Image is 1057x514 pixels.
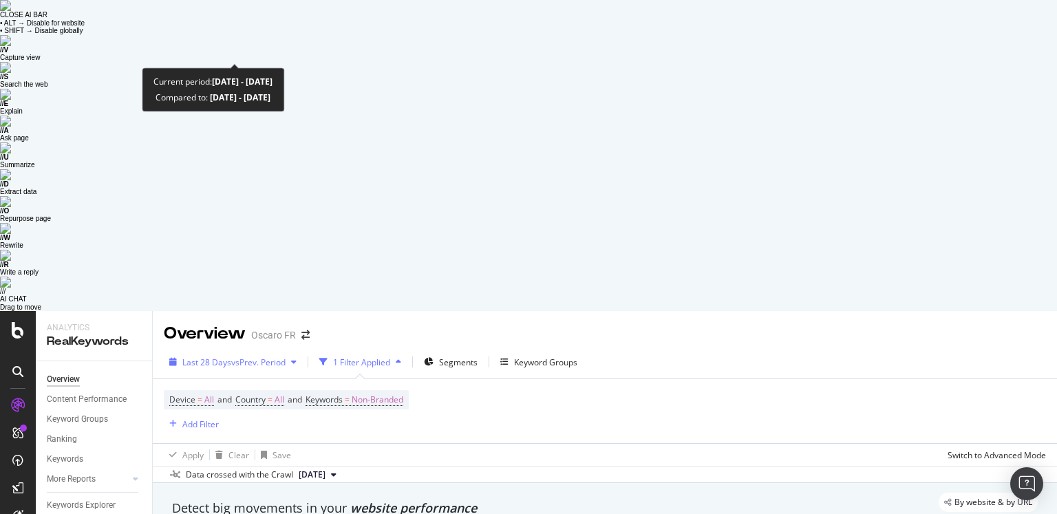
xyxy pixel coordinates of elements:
[352,390,403,409] span: Non-Branded
[182,449,204,461] div: Apply
[942,444,1046,466] button: Switch to Advanced Mode
[1010,467,1043,500] div: Open Intercom Messenger
[47,412,108,427] div: Keyword Groups
[47,432,142,447] a: Ranking
[514,356,577,368] div: Keyword Groups
[169,394,195,405] span: Device
[47,498,142,513] a: Keywords Explorer
[47,334,141,350] div: RealKeywords
[255,444,291,466] button: Save
[231,356,286,368] span: vs Prev. Period
[47,412,142,427] a: Keyword Groups
[47,372,80,387] div: Overview
[47,392,142,407] a: Content Performance
[301,330,310,340] div: arrow-right-arrow-left
[345,394,350,405] span: =
[299,469,325,481] span: 2025 Aug. 8th
[251,328,296,342] div: Oscaro FR
[164,351,302,373] button: Last 28 DaysvsPrev. Period
[939,493,1038,512] div: legacy label
[47,322,141,334] div: Analytics
[47,452,142,467] a: Keywords
[47,472,96,486] div: More Reports
[306,394,343,405] span: Keywords
[273,449,291,461] div: Save
[314,351,407,373] button: 1 Filter Applied
[948,449,1046,461] div: Switch to Advanced Mode
[164,322,246,345] div: Overview
[954,498,1032,506] span: By website & by URL
[47,432,77,447] div: Ranking
[164,444,204,466] button: Apply
[288,394,302,405] span: and
[204,390,214,409] span: All
[182,356,231,368] span: Last 28 Days
[47,392,127,407] div: Content Performance
[235,394,266,405] span: Country
[210,444,249,466] button: Clear
[182,418,219,430] div: Add Filter
[333,356,390,368] div: 1 Filter Applied
[47,472,129,486] a: More Reports
[47,372,142,387] a: Overview
[186,469,293,481] div: Data crossed with the Crawl
[439,356,478,368] span: Segments
[275,390,284,409] span: All
[418,351,483,373] button: Segments
[268,394,273,405] span: =
[293,467,342,483] button: [DATE]
[47,498,116,513] div: Keywords Explorer
[164,416,219,432] button: Add Filter
[228,449,249,461] div: Clear
[495,351,583,373] button: Keyword Groups
[217,394,232,405] span: and
[47,452,83,467] div: Keywords
[197,394,202,405] span: =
